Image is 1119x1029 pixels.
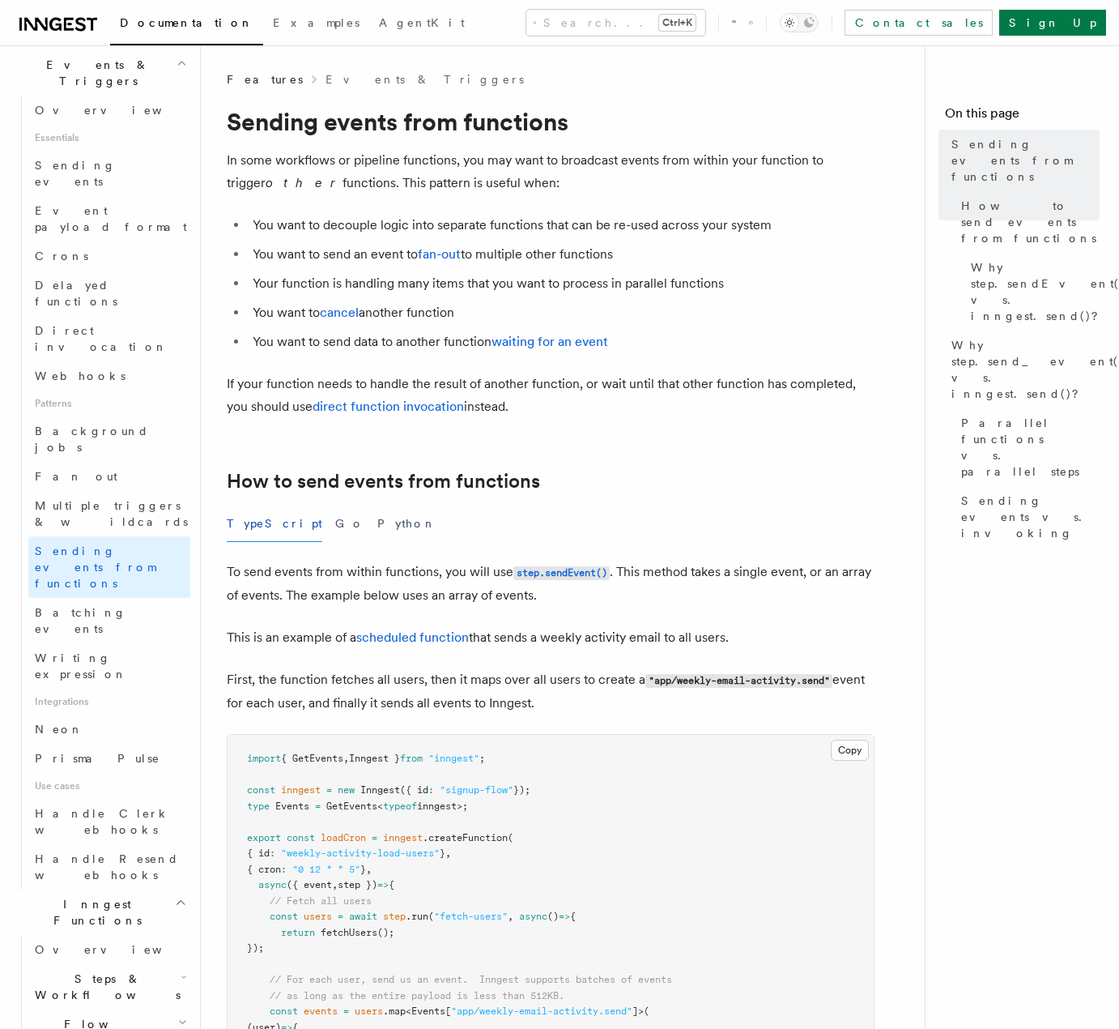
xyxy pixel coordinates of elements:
span: Use cases [28,773,190,799]
a: Direct invocation [28,316,190,361]
a: Parallel functions vs. parallel steps [955,408,1100,486]
a: Sending events from functions [945,130,1100,191]
span: Events [275,801,309,812]
span: Features [227,71,303,88]
span: = [326,784,332,796]
a: Batching events [28,598,190,643]
span: () [547,911,559,922]
span: Background jobs [35,425,149,454]
span: Overview [35,104,202,117]
span: type [247,801,270,812]
span: // as long as the entire payload is less than 512KB. [270,990,564,1001]
span: .createFunction [423,832,508,843]
span: { id [247,848,270,859]
a: Overview [28,935,190,964]
button: Python [377,506,436,542]
span: Event payload format [35,204,187,233]
span: { cron [247,864,281,875]
span: Events [411,1006,445,1017]
button: Steps & Workflows [28,964,190,1010]
span: } [360,864,366,875]
code: "app/weekly-email-activity.send" [645,674,832,688]
span: "inngest" [428,753,479,764]
span: users [304,911,332,922]
span: const [270,911,298,922]
p: First, the function fetches all users, then it maps over all users to create a event for each use... [227,668,874,715]
span: Handle Resend webhooks [35,852,179,882]
span: Neon [35,723,83,736]
span: Patterns [28,391,190,416]
span: new [338,784,355,796]
a: How to send events from functions [955,191,1100,253]
span: = [372,832,377,843]
span: Multiple triggers & wildcards [35,499,188,528]
span: ( [508,832,513,843]
div: Events & Triggers [13,96,190,890]
a: Handle Resend webhooks [28,844,190,890]
span: Inngest [360,784,400,796]
a: Handle Clerk webhooks [28,799,190,844]
span: Prisma Pulse [35,752,160,765]
p: If your function needs to handle the result of another function, or wait until that other functio... [227,373,874,418]
span: // Fetch all users [270,895,372,907]
a: direct function invocation [313,399,464,414]
button: Events & Triggers [13,50,190,96]
span: How to send events from functions [961,198,1100,246]
a: Why step.send_event() vs. inngest.send()? [945,331,1100,408]
span: Fan out [35,470,117,483]
p: This is an example of a that sends a weekly activity email to all users. [227,626,874,649]
span: await [349,911,377,922]
span: Crons [35,250,88,263]
span: Essentials [28,125,190,151]
span: export [247,832,281,843]
li: Your function is handling many items that you want to process in parallel functions [248,272,874,295]
span: Events & Triggers [13,57,177,89]
span: users [355,1006,383,1017]
span: (); [377,927,394,938]
span: , [366,864,372,875]
a: scheduled function [356,630,469,645]
span: : [281,864,287,875]
span: = [338,911,343,922]
kbd: Ctrl+K [659,15,696,31]
span: < [377,801,383,812]
span: Overview [35,943,202,956]
li: You want to decouple logic into separate functions that can be re-used across your system [248,214,874,237]
a: Fan out [28,462,190,491]
a: Neon [28,715,190,744]
a: waiting for an event [491,334,608,349]
a: Contact sales [845,10,993,36]
span: // For each user, send us an event. Inngest supports batches of events [270,974,672,985]
span: const [287,832,315,843]
a: Multiple triggers & wildcards [28,491,190,536]
span: .map [383,1006,406,1017]
span: ({ event [287,879,332,890]
span: "app/weekly-email-activity.send" [451,1006,632,1017]
span: async [519,911,547,922]
span: Sending events [35,159,116,188]
a: Sending events from functions [28,536,190,598]
a: Sign Up [999,10,1106,36]
span: "signup-flow" [440,784,513,796]
span: inngest>; [417,801,468,812]
span: [ [445,1006,451,1017]
span: => [559,911,570,922]
span: return [281,927,315,938]
span: Direct invocation [35,324,168,353]
span: GetEvents [326,801,377,812]
a: Why step.sendEvent() vs. inngest.send()? [964,253,1100,331]
button: Copy [831,740,869,761]
a: Events & Triggers [325,71,524,88]
a: Background jobs [28,416,190,462]
em: other [266,175,343,190]
span: }); [247,942,264,954]
span: ({ id [400,784,428,796]
span: Sending events vs. invoking [961,493,1100,541]
code: step.sendEvent() [513,566,610,580]
span: ( [428,911,434,922]
span: const [270,1006,298,1017]
span: ; [479,753,485,764]
p: To send events from within functions, you will use . This method takes a single event, or an arra... [227,561,874,607]
span: , [508,911,513,922]
span: Integrations [28,689,190,715]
